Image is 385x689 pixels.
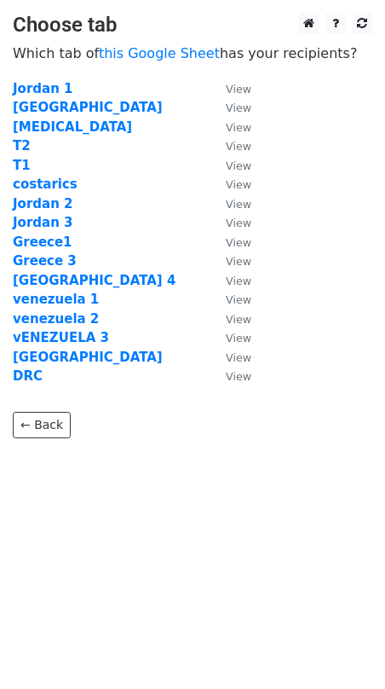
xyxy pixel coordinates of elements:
[209,100,251,115] a: View
[13,215,72,230] a: Jordan 3
[13,311,99,327] a: venezuela 2
[13,234,72,250] a: Greece1
[226,140,251,153] small: View
[209,158,251,173] a: View
[209,273,251,288] a: View
[209,292,251,307] a: View
[209,350,251,365] a: View
[226,236,251,249] small: View
[209,253,251,269] a: View
[226,351,251,364] small: View
[209,177,251,192] a: View
[226,178,251,191] small: View
[226,101,251,114] small: View
[226,255,251,268] small: View
[209,368,251,384] a: View
[209,234,251,250] a: View
[13,100,163,115] a: [GEOGRAPHIC_DATA]
[226,83,251,96] small: View
[13,44,372,62] p: Which tab of has your recipients?
[13,177,78,192] a: costarics
[13,292,99,307] a: venezuela 1
[13,412,71,438] a: ← Back
[209,215,251,230] a: View
[13,350,163,365] a: [GEOGRAPHIC_DATA]
[226,159,251,172] small: View
[209,119,251,135] a: View
[13,13,372,38] h3: Choose tab
[13,273,175,288] a: [GEOGRAPHIC_DATA] 4
[209,330,251,345] a: View
[13,158,31,173] a: T1
[226,121,251,134] small: View
[209,311,251,327] a: View
[13,119,132,135] a: [MEDICAL_DATA]
[226,332,251,344] small: View
[13,138,31,153] a: T2
[226,370,251,383] small: View
[226,198,251,211] small: View
[99,45,220,61] a: this Google Sheet
[13,330,109,345] a: vENEZUELA 3
[226,293,251,306] small: View
[226,217,251,229] small: View
[209,196,251,211] a: View
[13,196,72,211] a: Jordan 2
[13,253,77,269] a: Greece 3
[13,368,43,384] a: DRC
[209,81,251,96] a: View
[226,275,251,287] small: View
[226,313,251,326] small: View
[209,138,251,153] a: View
[13,81,72,96] a: Jordan 1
